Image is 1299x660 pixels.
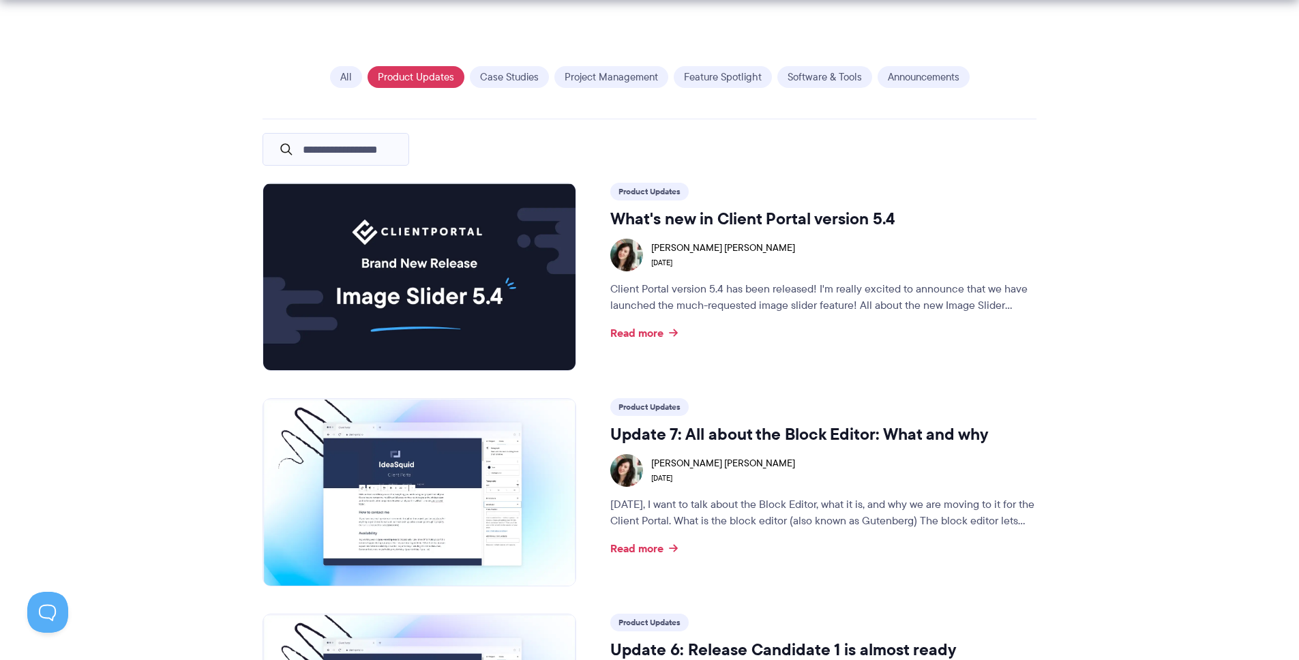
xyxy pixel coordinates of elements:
[674,66,772,88] a: Feature Spotlight
[610,424,1036,445] h3: Update 7: All about the Block Editor: What and why
[368,66,464,88] a: Product Updates
[618,185,681,198] a: Product Updates
[777,66,872,88] a: Software & Tools
[651,255,795,270] time: [DATE]
[610,640,1036,660] h3: Update 6: Release Candidate 1 is almost ready
[878,66,970,88] a: Announcements
[610,496,1036,529] p: [DATE], I want to talk about the Block Editor, what it is, and why we are moving to it for the Cl...
[651,470,795,485] time: [DATE]
[27,592,68,633] iframe: Toggle Customer Support
[618,401,681,413] a: Product Updates
[610,281,1036,314] p: Client Portal version 5.4 has been released! I'm really excited to announce that we have launched...
[330,66,362,88] a: All
[610,327,678,338] a: Read more
[610,209,1036,229] h3: What's new in Client Portal version 5.4
[651,455,795,470] span: [PERSON_NAME] [PERSON_NAME]
[610,543,678,554] a: Read more
[618,616,681,629] a: Product Updates
[651,240,795,255] span: [PERSON_NAME] [PERSON_NAME]
[470,66,549,88] a: Case Studies
[554,66,668,88] a: Project Management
